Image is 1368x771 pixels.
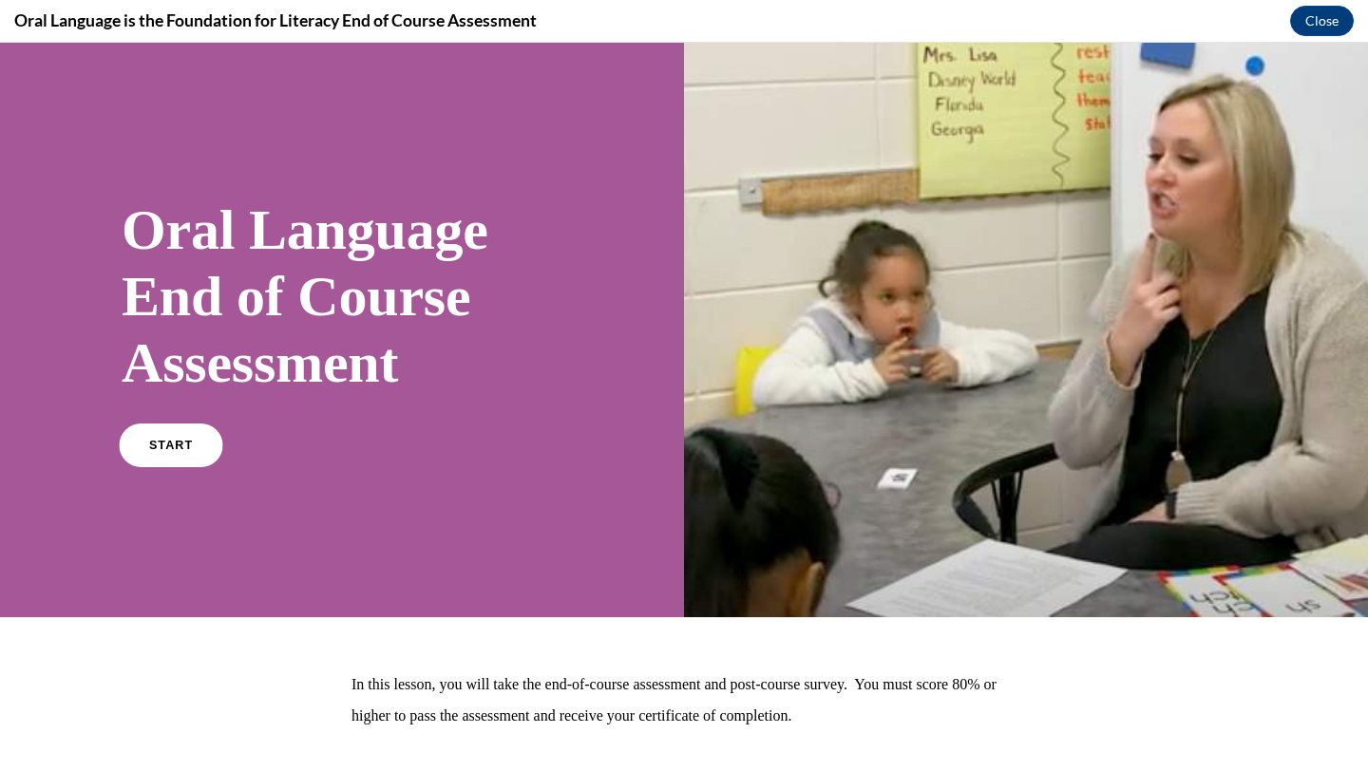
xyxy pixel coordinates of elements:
[119,381,222,424] a: START
[122,154,562,353] h1: Oral Language End of Course Assessment
[351,626,1016,688] p: In this lesson, you will take the end-of-course assessment and post-course survey. You must score...
[149,396,193,410] span: START
[1290,6,1354,36] button: Close
[14,9,537,32] h4: Oral Language is the Foundation for Literacy End of Course Assessment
